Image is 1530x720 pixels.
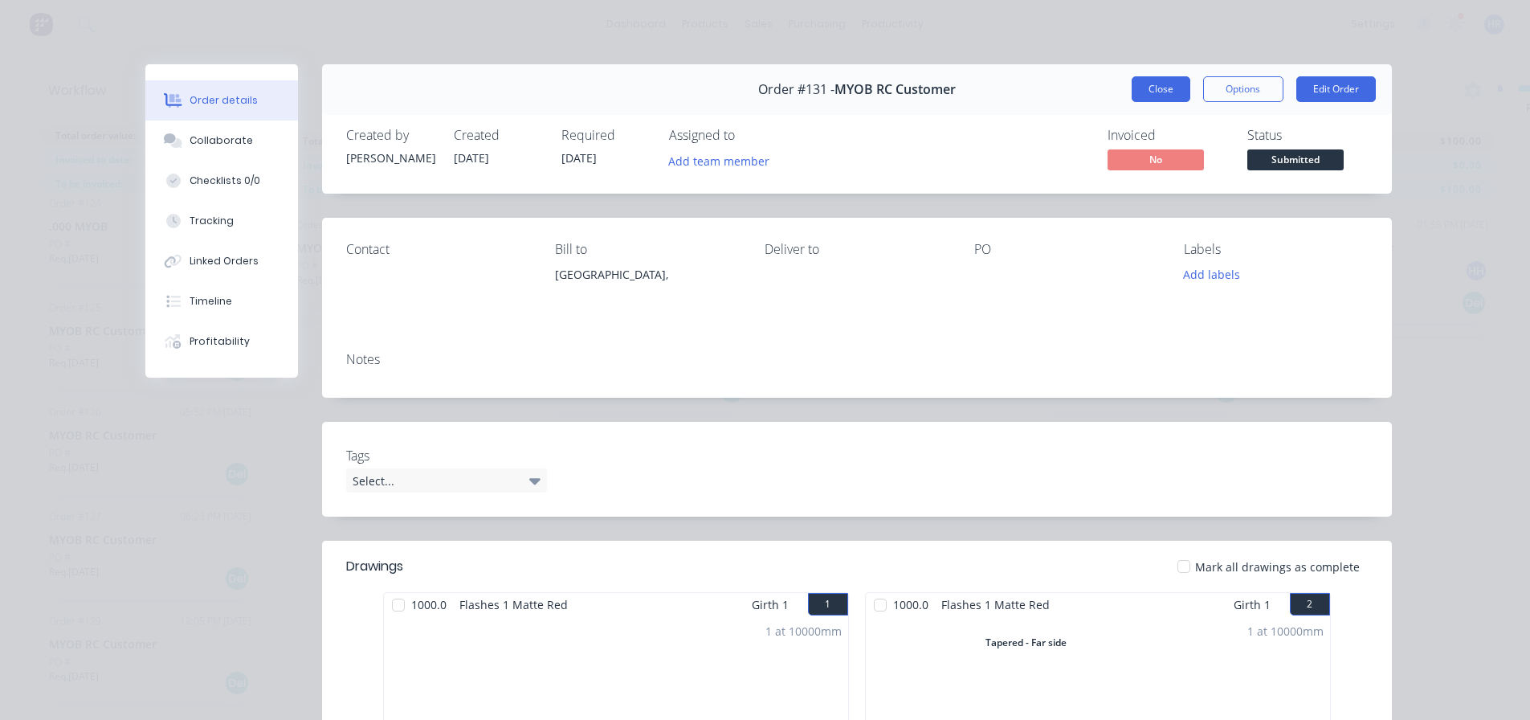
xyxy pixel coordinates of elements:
button: Checklists 0/0 [145,161,298,201]
div: Collaborate [190,133,253,148]
span: MYOB RC Customer [834,82,956,97]
button: 1 [808,593,848,616]
div: Created [454,128,542,143]
span: 1000.0 [405,593,453,616]
button: Add labels [1175,264,1249,285]
span: Submitted [1247,149,1344,170]
div: Bill to [555,242,739,257]
button: Order details [145,80,298,121]
button: Submitted [1247,149,1344,174]
div: Status [1247,128,1368,143]
div: Invoiced [1108,128,1228,143]
div: Notes [346,352,1368,367]
div: Order details [190,93,258,108]
span: Girth 1 [752,593,789,616]
div: [GEOGRAPHIC_DATA], [555,264,739,315]
span: Mark all drawings as complete [1195,558,1360,575]
label: Tags [346,446,547,465]
span: Flashes 1 Matte Red [935,593,1056,616]
div: Linked Orders [190,254,259,268]
div: Assigned to [669,128,830,143]
div: [GEOGRAPHIC_DATA], [555,264,739,286]
div: Required [561,128,650,143]
button: Tracking [145,201,298,241]
div: Select... [346,468,547,493]
div: Checklists 0/0 [190,174,260,188]
span: [DATE] [561,150,597,166]
button: Options [1203,76,1283,102]
span: Flashes 1 Matte Red [453,593,574,616]
button: Timeline [145,281,298,321]
button: Edit Order [1296,76,1376,102]
button: Add team member [669,149,778,171]
button: 2 [1290,593,1330,616]
div: PO [974,242,1158,257]
span: Order #131 - [758,82,834,97]
div: Tracking [190,214,234,228]
div: Drawings [346,557,403,576]
button: Add team member [659,149,777,171]
div: Timeline [190,294,232,309]
span: 1000.0 [887,593,935,616]
span: Girth 1 [1234,593,1271,616]
button: Collaborate [145,121,298,161]
span: No [1108,149,1204,170]
button: Linked Orders [145,241,298,281]
div: 1 at 10000mm [765,623,842,640]
div: 1 at 10000mm [1247,623,1324,640]
div: Profitability [190,334,250,349]
div: [PERSON_NAME] [346,149,435,166]
div: Deliver to [765,242,949,257]
div: Contact [346,242,530,257]
span: [DATE] [454,150,489,166]
button: Profitability [145,321,298,362]
div: Created by [346,128,435,143]
div: Labels [1184,242,1368,257]
button: Close [1132,76,1190,102]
